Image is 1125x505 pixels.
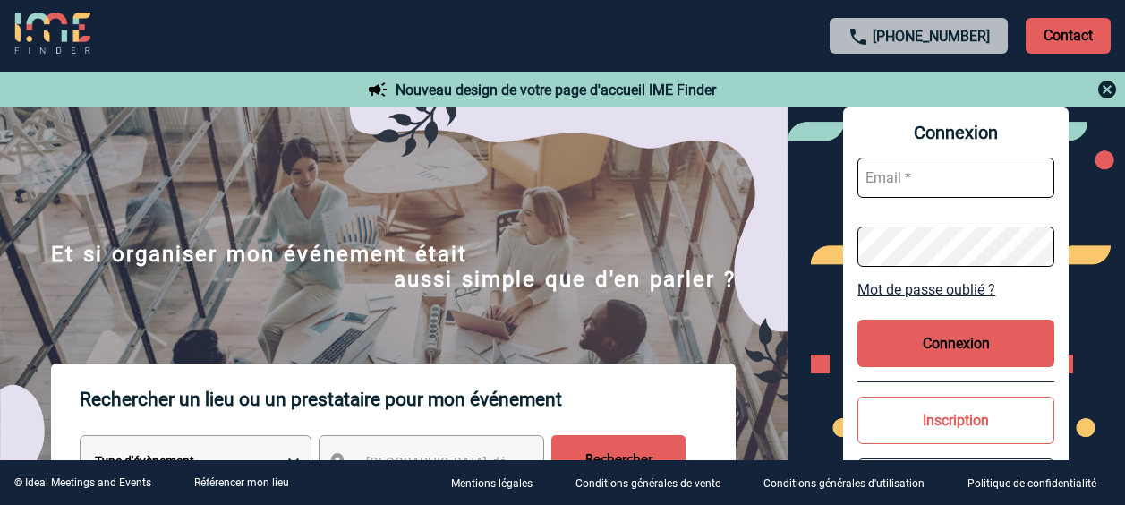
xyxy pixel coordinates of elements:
[437,475,561,492] a: Mentions légales
[857,397,1054,444] button: Inscription
[873,28,990,45] a: [PHONE_NUMBER]
[194,476,289,489] a: Référencer mon lieu
[551,435,686,485] input: Rechercher
[857,158,1054,198] input: Email *
[451,478,533,491] p: Mentions légales
[857,281,1054,298] a: Mot de passe oublié ?
[749,475,953,492] a: Conditions générales d'utilisation
[967,478,1096,491] p: Politique de confidentialité
[848,26,869,47] img: call-24-px.png
[80,364,736,435] p: Rechercher un lieu ou un prestataire pour mon événement
[1026,18,1111,54] p: Contact
[953,475,1125,492] a: Politique de confidentialité
[14,476,151,489] div: © Ideal Meetings and Events
[575,478,720,491] p: Conditions générales de vente
[561,475,749,492] a: Conditions générales de vente
[366,455,615,469] span: [GEOGRAPHIC_DATA], département, région...
[763,478,925,491] p: Conditions générales d'utilisation
[857,320,1054,367] button: Connexion
[857,122,1054,143] span: Connexion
